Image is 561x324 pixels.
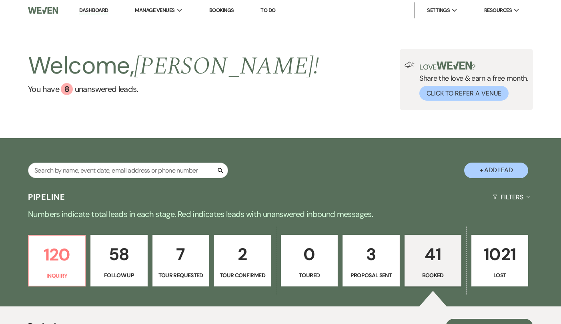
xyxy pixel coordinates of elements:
a: 2Tour Confirmed [214,235,271,287]
span: Manage Venues [135,6,174,14]
p: 0 [286,241,333,268]
p: 2 [219,241,266,268]
a: Bookings [209,7,234,14]
img: weven-logo-green.svg [437,62,472,70]
p: 1021 [477,241,523,268]
a: 58Follow Up [90,235,147,287]
a: To Do [260,7,275,14]
div: 8 [61,83,73,95]
a: 41Booked [405,235,461,287]
p: Lost [477,271,523,280]
h3: Pipeline [28,191,66,203]
button: Click to Refer a Venue [419,86,509,101]
a: 7Tour Requested [152,235,209,287]
p: Follow Up [96,271,142,280]
p: 7 [158,241,204,268]
h2: Welcome, [28,49,319,83]
input: Search by name, event date, email address or phone number [28,163,228,178]
p: 58 [96,241,142,268]
p: Love ? [419,62,528,71]
a: Dashboard [79,7,108,14]
p: Proposal Sent [348,271,394,280]
p: Booked [410,271,456,280]
span: Resources [484,6,512,14]
p: Tour Requested [158,271,204,280]
button: + Add Lead [464,163,528,178]
p: Inquiry [34,271,80,280]
p: 120 [34,241,80,268]
a: 3Proposal Sent [343,235,399,287]
img: Weven Logo [28,2,58,19]
span: [PERSON_NAME] ! [134,48,319,85]
p: Tour Confirmed [219,271,266,280]
p: Toured [286,271,333,280]
a: 1021Lost [471,235,528,287]
a: 0Toured [281,235,338,287]
p: 41 [410,241,456,268]
button: Filters [489,187,533,208]
img: loud-speaker-illustration.svg [405,62,415,68]
a: You have 8 unanswered leads. [28,83,319,95]
p: 3 [348,241,394,268]
a: 120Inquiry [28,235,86,287]
div: Share the love & earn a free month. [415,62,528,101]
span: Settings [427,6,450,14]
